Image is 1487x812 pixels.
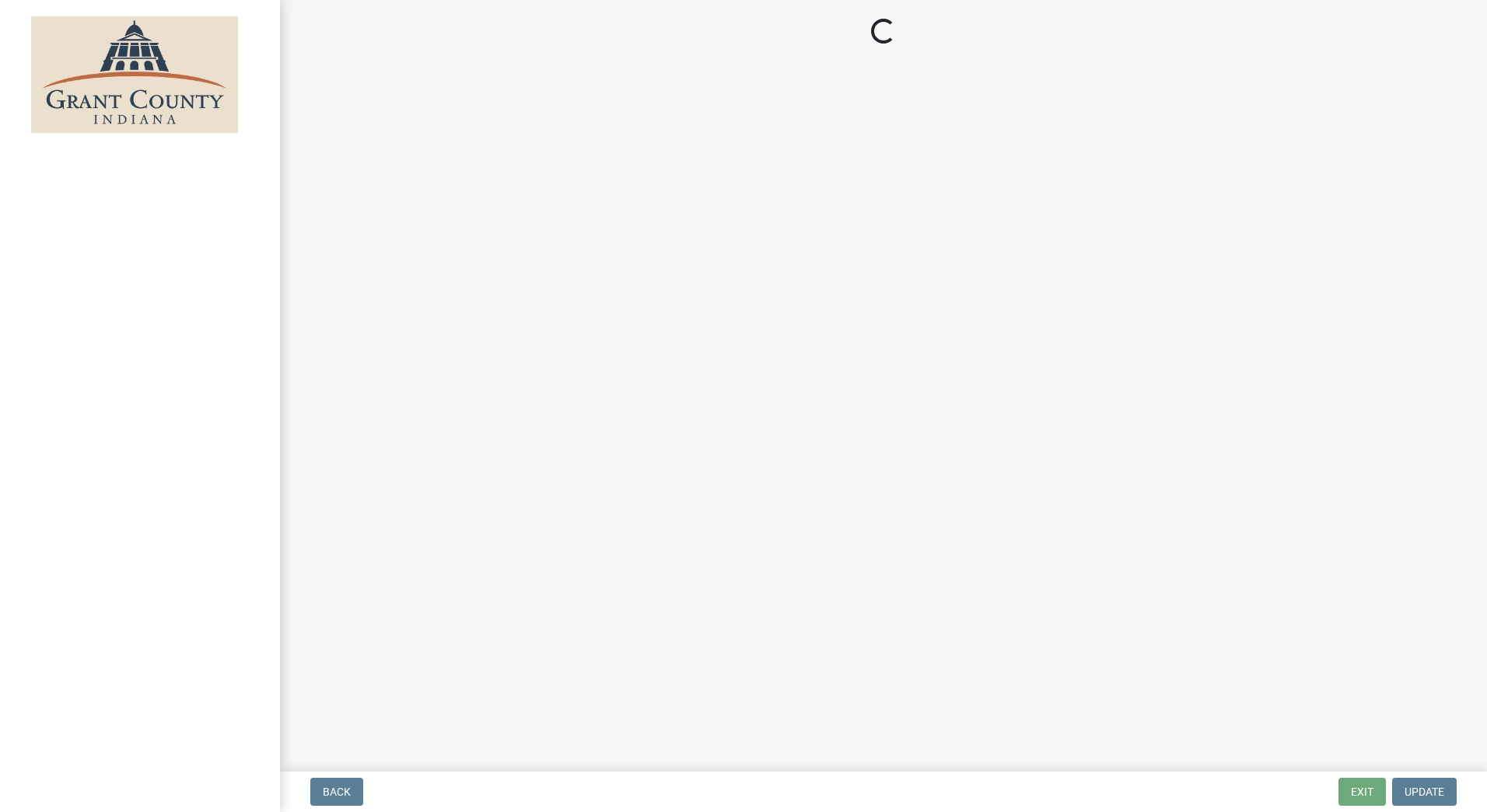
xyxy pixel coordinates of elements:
button: Back [310,778,363,806]
span: Back [323,786,351,798]
span: Update [1405,786,1444,798]
button: Exit [1338,778,1386,806]
img: Grant County, Indiana [31,16,238,133]
button: Update [1392,778,1457,806]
